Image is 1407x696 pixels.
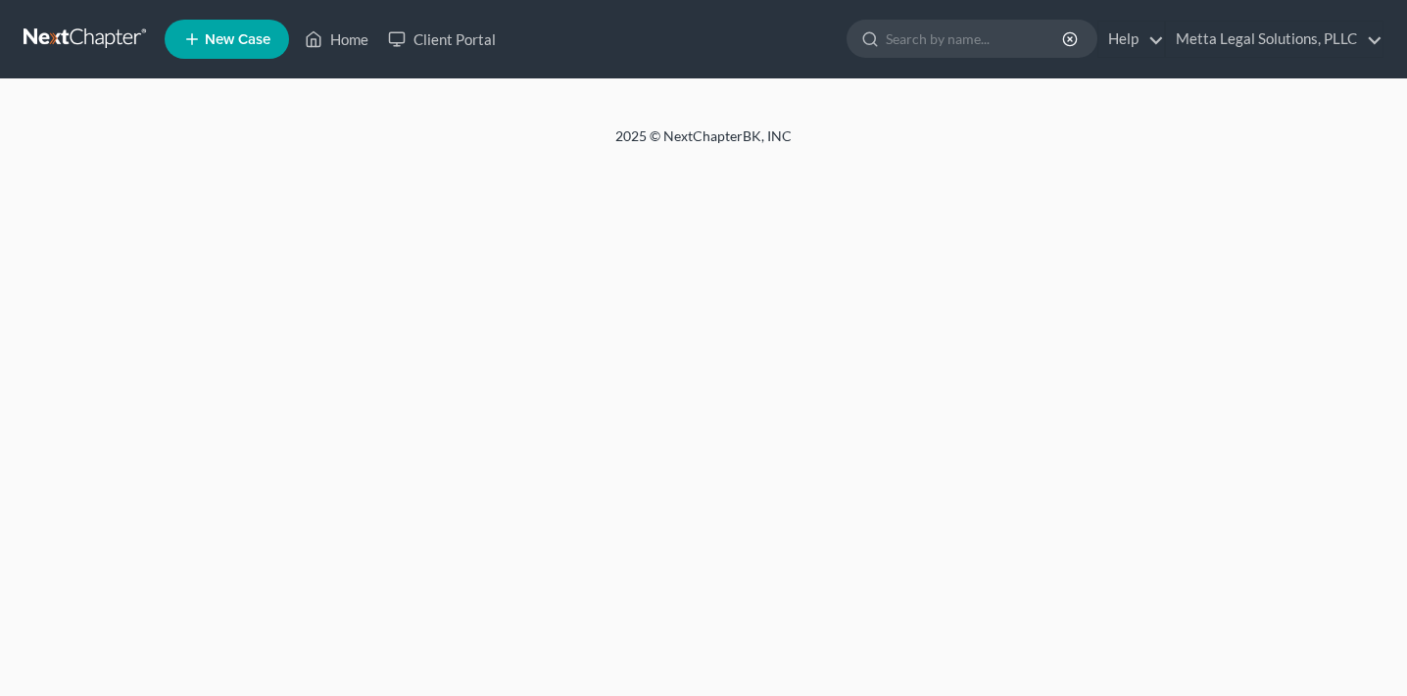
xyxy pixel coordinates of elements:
[145,126,1262,162] div: 2025 © NextChapterBK, INC
[378,22,506,57] a: Client Portal
[295,22,378,57] a: Home
[1098,22,1164,57] a: Help
[1166,22,1383,57] a: Metta Legal Solutions, PLLC
[205,32,270,47] span: New Case
[886,21,1065,57] input: Search by name...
